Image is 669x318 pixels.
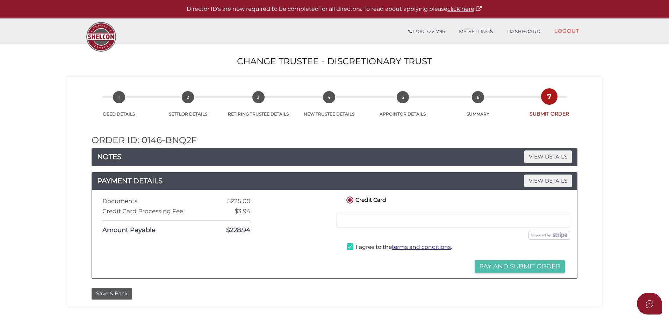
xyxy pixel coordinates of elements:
h4: PAYMENT DETAILS [92,175,577,186]
label: Credit Card [345,195,386,204]
a: terms and conditions [392,244,451,250]
a: 2SETTLOR DETAILS [153,99,223,117]
span: VIEW DETAILS [524,175,572,187]
button: Save & Back [92,288,132,299]
a: 5APPOINTOR DETAILS [364,99,441,117]
img: Logo [83,19,120,55]
div: $3.94 [199,208,256,215]
span: VIEW DETAILS [524,150,572,163]
a: click here [447,6,482,12]
button: Open asap [637,293,662,315]
button: Pay and Submit Order [475,260,565,273]
span: 1 [113,91,125,103]
label: I agree to the . [347,243,452,252]
p: Director ID's are now required to be completed for all directors. To read about applying please [17,5,652,13]
span: 6 [472,91,484,103]
a: 1300 722 796 [401,25,452,39]
div: Documents [97,198,199,205]
div: Credit Card Processing Fee [97,208,199,215]
iframe: Secure card payment input frame [341,217,566,223]
div: $225.00 [199,198,256,205]
a: 1DEED DETAILS [85,99,153,117]
a: 4NEW TRUSTEE DETAILS [294,99,364,117]
div: $228.94 [199,227,256,234]
a: 7SUBMIT ORDER [515,98,584,117]
a: DASHBOARD [500,25,548,39]
span: 2 [182,91,194,103]
a: MY SETTINGS [452,25,500,39]
span: 5 [397,91,409,103]
a: LOGOUT [547,24,586,38]
a: PAYMENT DETAILSVIEW DETAILS [92,175,577,186]
img: stripe.png [528,231,570,240]
span: 3 [252,91,265,103]
span: 7 [543,90,555,103]
div: Amount Payable [97,227,199,234]
h2: Order ID: 0146-BNq2f [92,135,577,145]
a: 3RETIRING TRUSTEE DETAILS [223,99,294,117]
a: 6SUMMARY [441,99,515,117]
h4: NOTES [92,151,577,162]
a: NOTESVIEW DETAILS [92,151,577,162]
span: 4 [323,91,335,103]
